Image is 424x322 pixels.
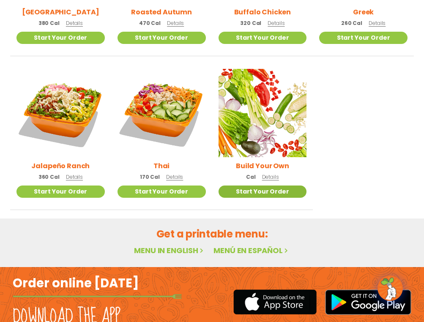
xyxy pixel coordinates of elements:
[13,294,182,299] img: fork
[353,7,374,17] h2: Greek
[22,7,99,17] h2: [GEOGRAPHIC_DATA]
[134,245,205,256] a: Menu in English
[16,69,105,157] img: Product photo for Jalapeño Ranch Salad
[38,173,60,181] span: 360 Cal
[341,19,362,27] span: 260 Cal
[31,161,90,171] h2: Jalapeño Ranch
[131,7,192,17] h2: Roasted Autumn
[234,7,291,17] h2: Buffalo Chicken
[167,19,184,27] span: Details
[16,186,105,198] a: Start Your Order
[219,32,307,44] a: Start Your Order
[139,19,161,27] span: 470 Cal
[118,186,206,198] a: Start Your Order
[246,173,256,181] span: Cal
[166,173,183,180] span: Details
[369,19,386,27] span: Details
[66,19,83,27] span: Details
[236,161,289,171] h2: Build Your Own
[13,276,139,292] h2: Order online [DATE]
[240,19,261,27] span: 320 Cal
[233,288,317,316] img: appstore
[38,19,60,27] span: 380 Cal
[213,245,290,256] a: Menú en español
[325,289,411,315] img: google_play
[219,69,307,157] img: Product photo for Build Your Own
[262,173,279,180] span: Details
[140,173,160,181] span: 170 Cal
[319,32,408,44] a: Start Your Order
[153,161,170,171] h2: Thai
[268,19,284,27] span: Details
[118,69,206,157] img: Product photo for Thai Salad
[66,173,83,180] span: Details
[118,32,206,44] a: Start Your Order
[378,276,402,300] img: wpChatIcon
[10,226,414,241] h2: Get a printable menu:
[16,32,105,44] a: Start Your Order
[219,186,307,198] a: Start Your Order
